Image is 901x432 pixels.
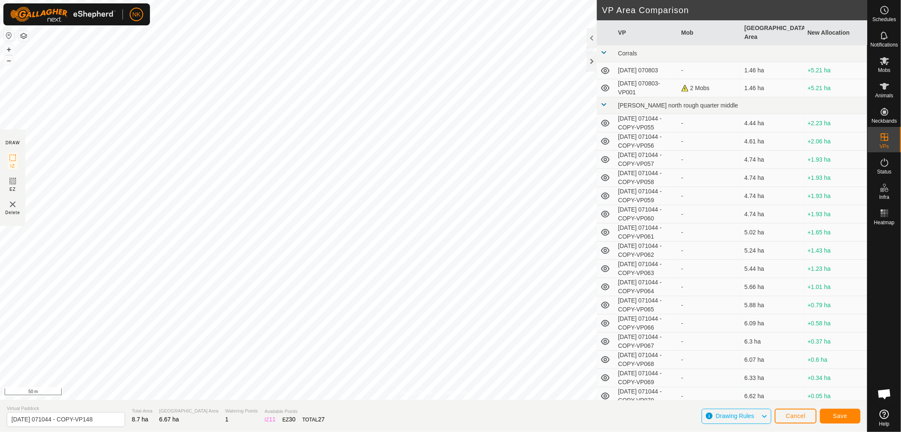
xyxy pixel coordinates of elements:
[741,242,804,260] td: 5.24 ha
[741,351,804,369] td: 6.07 ha
[804,169,867,187] td: +1.93 ha
[681,173,738,182] div: -
[681,66,738,75] div: -
[10,7,116,22] img: Gallagher Logo
[741,369,804,387] td: 6.33 ha
[878,68,890,73] span: Mobs
[681,228,738,237] div: -
[804,79,867,97] td: +5.21 ha
[615,314,678,333] td: [DATE] 071044 - COPY-VP066
[615,260,678,278] td: [DATE] 071044 - COPY-VP063
[874,220,895,225] span: Heatmap
[681,119,738,128] div: -
[741,79,804,97] td: 1.46 ha
[225,407,258,415] span: Watering Points
[741,114,804,132] td: 4.44 ha
[741,20,804,45] th: [GEOGRAPHIC_DATA] Area
[879,195,889,200] span: Infra
[681,155,738,164] div: -
[283,415,296,424] div: EZ
[302,415,325,424] div: TOTAL
[871,118,897,124] span: Neckbands
[681,210,738,219] div: -
[804,387,867,405] td: +0.05 ha
[615,205,678,223] td: [DATE] 071044 - COPY-VP060
[159,407,218,415] span: [GEOGRAPHIC_DATA] Area
[804,278,867,296] td: +1.01 ha
[741,187,804,205] td: 4.74 ha
[741,333,804,351] td: 6.3 ha
[804,20,867,45] th: New Allocation
[879,421,890,426] span: Help
[741,169,804,187] td: 4.74 ha
[225,416,229,423] span: 1
[615,151,678,169] td: [DATE] 071044 - COPY-VP057
[678,20,741,45] th: Mob
[615,132,678,151] td: [DATE] 071044 - COPY-VP056
[681,392,738,401] div: -
[681,283,738,292] div: -
[4,55,14,66] button: –
[264,408,324,415] span: Available Points
[741,223,804,242] td: 5.02 ha
[775,409,817,424] button: Cancel
[11,163,15,169] span: IZ
[681,192,738,201] div: -
[804,351,867,369] td: +0.6 ha
[269,416,276,423] span: 11
[615,242,678,260] td: [DATE] 071044 - COPY-VP062
[804,114,867,132] td: +2.23 ha
[804,187,867,205] td: +1.93 ha
[741,260,804,278] td: 5.44 ha
[264,415,275,424] div: IZ
[804,205,867,223] td: +1.93 ha
[615,62,678,79] td: [DATE] 070803
[786,413,806,419] span: Cancel
[804,369,867,387] td: +0.34 ha
[868,406,901,430] a: Help
[5,209,20,216] span: Delete
[618,50,637,57] span: Corrals
[4,44,14,55] button: +
[400,389,432,396] a: Privacy Policy
[804,260,867,278] td: +1.23 ha
[879,144,889,149] span: VPs
[615,79,678,97] td: [DATE] 070803-VP001
[804,151,867,169] td: +1.93 ha
[871,42,898,47] span: Notifications
[615,296,678,314] td: [DATE] 071044 - COPY-VP065
[159,416,179,423] span: 6.67 ha
[5,140,20,146] div: DRAW
[7,405,125,412] span: Virtual Paddock
[741,132,804,151] td: 4.61 ha
[820,409,860,424] button: Save
[132,407,152,415] span: Total Area
[19,31,29,41] button: Map Layers
[615,169,678,187] td: [DATE] 071044 - COPY-VP058
[681,84,738,93] div: 2 Mobs
[10,186,16,193] span: EZ
[615,223,678,242] td: [DATE] 071044 - COPY-VP061
[741,296,804,314] td: 5.88 ha
[804,242,867,260] td: +1.43 ha
[681,355,738,364] div: -
[681,264,738,273] div: -
[681,137,738,146] div: -
[681,374,738,382] div: -
[741,62,804,79] td: 1.46 ha
[4,30,14,41] button: Reset Map
[615,278,678,296] td: [DATE] 071044 - COPY-VP064
[741,387,804,405] td: 6.62 ha
[681,246,738,255] div: -
[741,151,804,169] td: 4.74 ha
[602,5,867,15] h2: VP Area Comparison
[615,387,678,405] td: [DATE] 071044 - COPY-VP070
[618,102,738,109] span: [PERSON_NAME] north rough quarter middle
[872,381,897,407] div: Open chat
[872,17,896,22] span: Schedules
[804,223,867,242] td: +1.65 ha
[8,199,18,209] img: VP
[804,314,867,333] td: +0.58 ha
[289,416,296,423] span: 30
[804,62,867,79] td: +5.21 ha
